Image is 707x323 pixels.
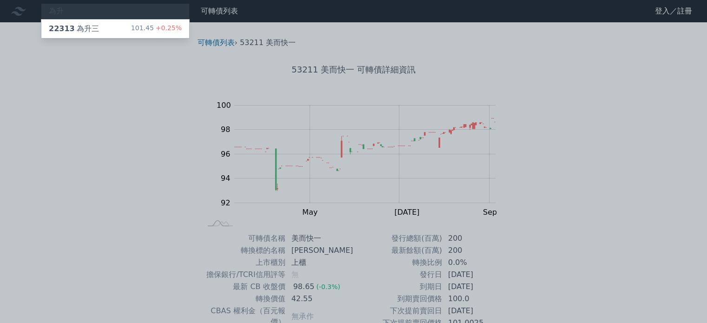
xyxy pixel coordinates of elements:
[661,278,707,323] iframe: Chat Widget
[49,23,99,34] div: 為升三
[49,24,75,33] span: 22313
[41,20,189,38] a: 22313為升三 101.45+0.25%
[154,24,182,32] span: +0.25%
[131,23,182,34] div: 101.45
[661,278,707,323] div: 聊天小工具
